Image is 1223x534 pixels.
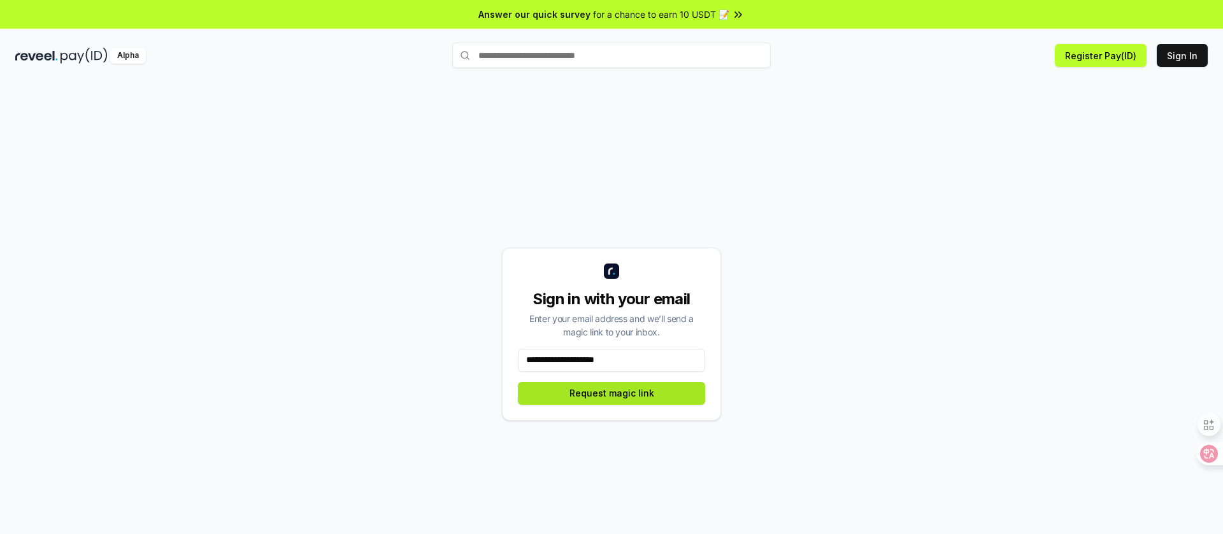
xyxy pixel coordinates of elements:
button: Register Pay(ID) [1055,44,1147,67]
img: pay_id [61,48,108,64]
span: for a chance to earn 10 USDT 📝 [593,8,729,21]
img: reveel_dark [15,48,58,64]
div: Enter your email address and we’ll send a magic link to your inbox. [518,312,705,339]
button: Sign In [1157,44,1208,67]
div: Sign in with your email [518,289,705,309]
span: Answer our quick survey [478,8,590,21]
div: Alpha [110,48,146,64]
button: Request magic link [518,382,705,405]
img: logo_small [604,263,619,279]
